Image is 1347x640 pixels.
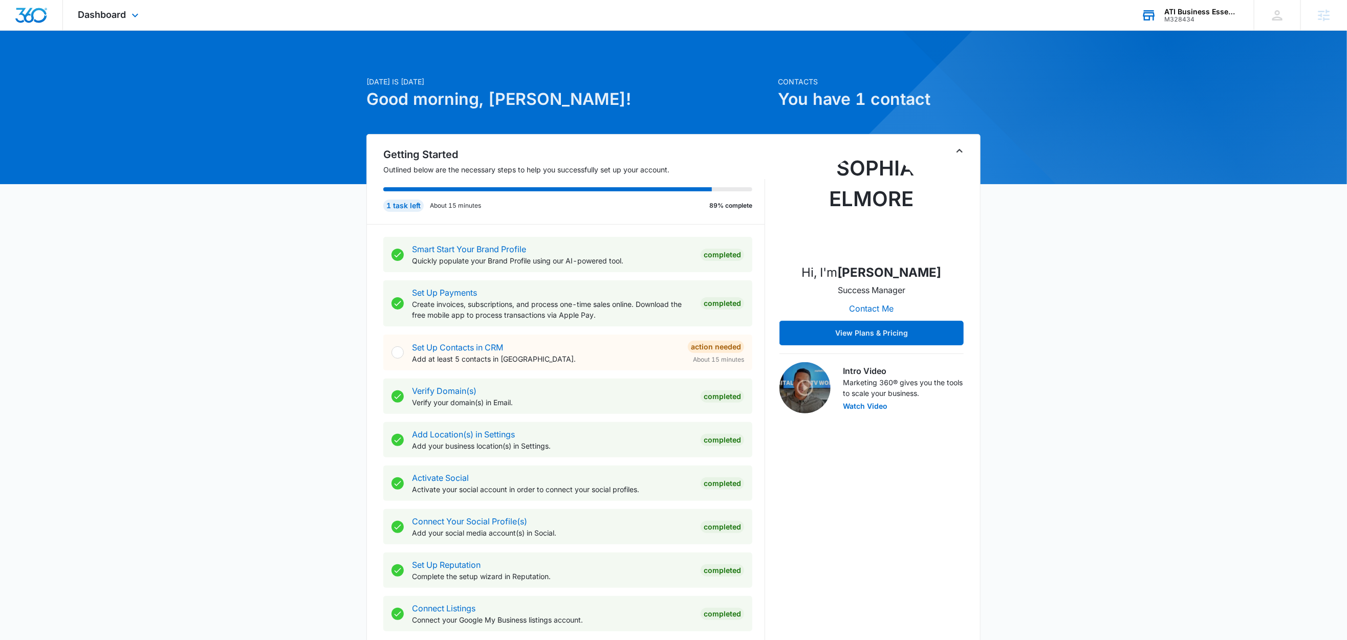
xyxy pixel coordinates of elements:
img: Intro Video [779,362,831,413]
p: Quickly populate your Brand Profile using our AI-powered tool. [412,255,692,266]
p: 89% complete [709,201,752,210]
a: Smart Start Your Brand Profile [412,244,526,254]
p: Verify your domain(s) in Email. [412,397,692,408]
button: Watch Video [843,403,887,410]
div: account id [1164,16,1239,23]
p: Add your business location(s) in Settings. [412,440,692,451]
p: Success Manager [838,284,905,296]
button: View Plans & Pricing [779,321,964,345]
button: Contact Me [839,296,904,321]
p: Connect your Google My Business listings account. [412,614,692,625]
h2: Getting Started [383,147,765,162]
a: Add Location(s) in Settings [412,429,515,439]
p: Create invoices, subscriptions, and process one-time sales online. Download the free mobile app t... [412,299,692,320]
p: Hi, I'm [802,263,942,282]
a: Activate Social [412,473,469,483]
p: Activate your social account in order to connect your social profiles. [412,484,692,495]
div: Completed [701,249,744,261]
a: Set Up Reputation [412,560,481,570]
p: Contacts [778,76,981,87]
p: About 15 minutes [430,201,481,210]
div: 1 task left [383,200,424,212]
div: Completed [701,390,744,403]
div: Completed [701,521,744,533]
h1: You have 1 contact [778,87,981,112]
div: Action Needed [688,341,744,353]
a: Set Up Contacts in CRM [412,342,503,352]
div: Completed [701,477,744,490]
div: Completed [701,564,744,577]
a: Connect Listings [412,603,475,613]
strong: [PERSON_NAME] [838,265,942,280]
p: Add at least 5 contacts in [GEOGRAPHIC_DATA]. [412,354,680,364]
div: Completed [701,608,744,620]
span: Dashboard [78,9,126,20]
p: [DATE] is [DATE] [366,76,772,87]
span: About 15 minutes [693,355,744,364]
a: Verify Domain(s) [412,386,476,396]
button: Toggle Collapse [953,145,966,157]
div: account name [1164,8,1239,16]
p: Add your social media account(s) in Social. [412,527,692,538]
p: Complete the setup wizard in Reputation. [412,571,692,582]
div: Completed [701,297,744,310]
a: Connect Your Social Profile(s) [412,516,527,526]
h3: Intro Video [843,365,964,377]
h1: Good morning, [PERSON_NAME]! [366,87,772,112]
p: Marketing 360® gives you the tools to scale your business. [843,377,964,399]
div: Completed [701,434,744,446]
p: Outlined below are the necessary steps to help you successfully set up your account. [383,164,765,175]
a: Set Up Payments [412,288,477,298]
img: Sophia Elmore [820,153,923,255]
